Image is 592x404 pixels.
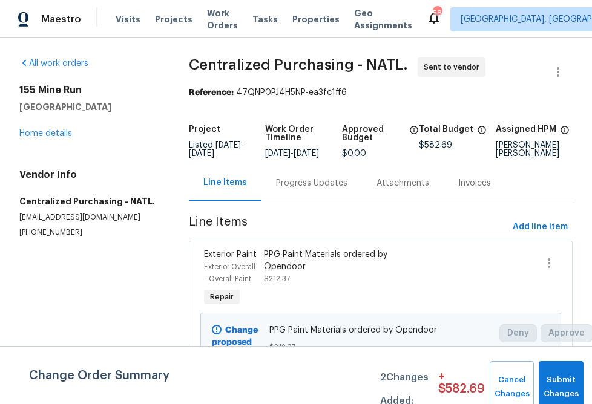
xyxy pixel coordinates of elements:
a: All work orders [19,59,88,68]
span: Cancel Changes [496,373,528,401]
span: [DATE] [189,149,214,158]
h2: 155 Mine Run [19,84,160,96]
span: - [189,141,244,158]
span: Maestro [41,13,81,25]
p: [EMAIL_ADDRESS][DOMAIN_NAME] [19,212,160,223]
span: Add line item [513,220,568,235]
span: Properties [292,13,340,25]
h5: Project [189,125,220,134]
span: $582.69 [419,141,452,149]
b: Reference: [189,88,234,97]
button: Add line item [508,216,573,238]
span: Exterior Overall - Overall Paint [204,263,255,282]
span: $0.00 [342,149,366,158]
div: Attachments [377,177,429,189]
div: PPG Paint Materials ordered by Opendoor [264,249,407,273]
span: Tasks [252,15,278,24]
span: Centralized Purchasing - NATL. [189,57,408,72]
h5: [GEOGRAPHIC_DATA] [19,101,160,113]
span: Repair [205,291,238,303]
h5: Total Budget [419,125,473,134]
div: 586 [433,7,441,19]
span: PPG Paint Materials ordered by Opendoor [269,324,492,336]
span: Line Items [189,216,508,238]
span: Work Orders [207,7,238,31]
div: Progress Updates [276,177,347,189]
h5: Work Order Timeline [265,125,342,142]
button: Deny [499,324,537,342]
div: Invoices [458,177,491,189]
span: The total cost of line items that have been proposed by Opendoor. This sum includes line items th... [477,125,487,141]
span: Submit Changes [545,373,577,401]
span: Sent to vendor [424,61,484,73]
h4: Vendor Info [19,169,160,181]
span: $212.37 [269,341,492,353]
b: Change proposed [212,326,258,347]
div: Line Items [203,177,247,189]
p: [PHONE_NUMBER] [19,227,160,238]
h5: Centralized Purchasing - NATL. [19,195,160,207]
span: Visits [116,13,140,25]
span: Projects [155,13,192,25]
div: 47QNP0PJ4H5NP-ea3fc1ff6 [189,86,573,99]
div: [PERSON_NAME] [PERSON_NAME] [496,141,573,158]
h5: Approved Budget [342,125,406,142]
span: Listed [189,141,244,158]
h5: Assigned HPM [496,125,556,134]
span: [DATE] [265,149,291,158]
span: Geo Assignments [354,7,412,31]
span: [DATE] [215,141,241,149]
span: $212.37 [264,275,290,282]
a: Home details [19,129,72,138]
span: The total cost of line items that have been approved by both Opendoor and the Trade Partner. This... [409,125,419,149]
span: - [265,149,319,158]
span: [DATE] [294,149,319,158]
span: The hpm assigned to this work order. [560,125,570,141]
span: Exterior Paint [204,250,257,259]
